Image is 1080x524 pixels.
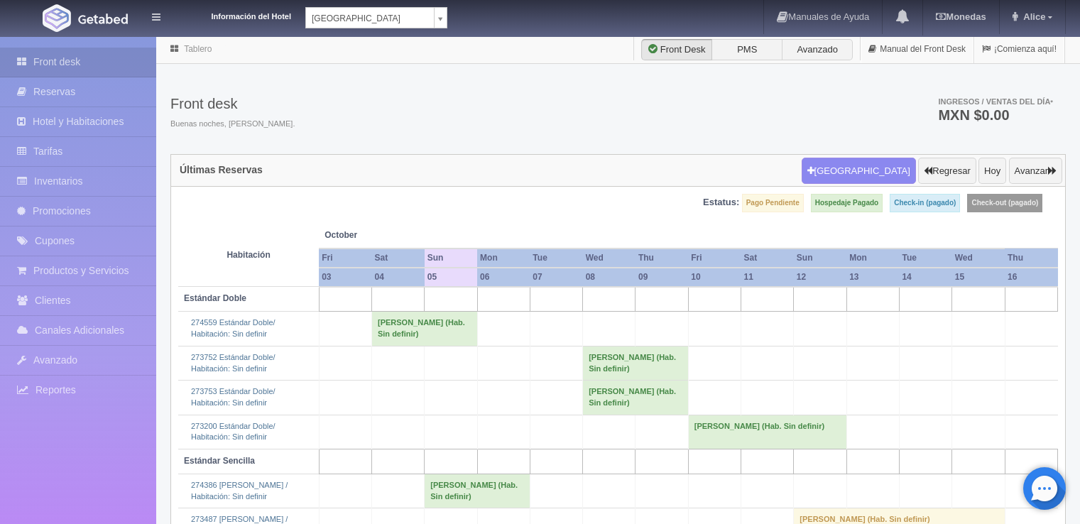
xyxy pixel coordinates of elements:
button: Regresar [918,158,976,185]
th: 08 [583,268,636,287]
th: 14 [899,268,951,287]
dt: Información del Hotel [178,7,291,23]
img: Getabed [78,13,128,24]
label: Check-out (pagado) [967,194,1042,212]
label: Hospedaje Pagado [811,194,883,212]
a: Tablero [184,44,212,54]
th: Tue [530,249,582,268]
label: Check-in (pagado) [890,194,960,212]
a: 273200 Estándar Doble/Habitación: Sin definir [191,422,276,442]
th: Sat [741,249,794,268]
h3: MXN $0.00 [938,108,1053,122]
th: 11 [741,268,794,287]
th: Sat [371,249,424,268]
td: [PERSON_NAME] (Hab. Sin definir) [425,474,530,508]
th: 10 [688,268,741,287]
th: 06 [477,268,530,287]
a: 273753 Estándar Doble/Habitación: Sin definir [191,387,276,407]
a: 274559 Estándar Doble/Habitación: Sin definir [191,318,276,338]
td: [PERSON_NAME] (Hab. Sin definir) [688,415,846,449]
a: Manual del Front Desk [861,36,973,63]
label: PMS [711,39,782,60]
th: 12 [794,268,846,287]
a: 273752 Estándar Doble/Habitación: Sin definir [191,353,276,373]
th: 07 [530,268,582,287]
td: [PERSON_NAME] (Hab. Sin definir) [583,381,689,415]
label: Front Desk [641,39,712,60]
h4: Últimas Reservas [180,165,263,175]
th: Wed [583,249,636,268]
span: [GEOGRAPHIC_DATA] [312,8,428,29]
th: Fri [688,249,741,268]
button: [GEOGRAPHIC_DATA] [802,158,916,185]
th: Sun [794,249,846,268]
td: [PERSON_NAME] (Hab. Sin definir) [371,312,477,346]
th: 09 [636,268,688,287]
td: [PERSON_NAME] (Hab. Sin definir) [583,346,689,380]
th: Tue [899,249,951,268]
th: Mon [846,249,899,268]
label: Pago Pendiente [742,194,804,212]
span: Buenas noches, [PERSON_NAME]. [170,119,295,130]
a: [GEOGRAPHIC_DATA] [305,7,447,28]
a: 274386 [PERSON_NAME] /Habitación: Sin definir [191,481,288,501]
a: ¡Comienza aquí! [974,36,1064,63]
button: Avanzar [1009,158,1062,185]
strong: Habitación [227,250,270,260]
b: Estándar Doble [184,293,246,303]
b: Monedas [936,11,986,22]
label: Avanzado [782,39,853,60]
th: Sun [425,249,477,268]
th: 15 [952,268,1005,287]
th: 13 [846,268,899,287]
b: Estándar Sencilla [184,456,255,466]
th: 04 [371,268,424,287]
th: Wed [952,249,1005,268]
th: Thu [636,249,688,268]
th: Mon [477,249,530,268]
th: 05 [425,268,477,287]
label: Estatus: [703,196,739,209]
span: October [324,229,419,241]
th: Fri [319,249,371,268]
th: 03 [319,268,371,287]
span: Ingresos / Ventas del día [938,97,1053,106]
span: Alice [1020,11,1045,22]
th: Thu [1005,249,1057,268]
h3: Front desk [170,96,295,111]
button: Hoy [978,158,1006,185]
th: 16 [1005,268,1057,287]
img: Getabed [43,4,71,32]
